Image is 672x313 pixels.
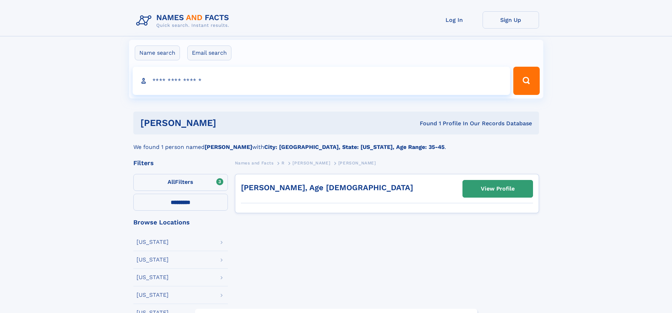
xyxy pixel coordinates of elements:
[281,161,285,165] span: R
[133,11,235,30] img: Logo Names and Facts
[235,158,274,167] a: Names and Facts
[133,134,539,151] div: We found 1 person named with .
[481,181,515,197] div: View Profile
[292,158,330,167] a: [PERSON_NAME]
[133,160,228,166] div: Filters
[264,144,444,150] b: City: [GEOGRAPHIC_DATA], State: [US_STATE], Age Range: 35-45
[513,67,539,95] button: Search Button
[168,179,175,185] span: All
[426,11,483,29] a: Log In
[483,11,539,29] a: Sign Up
[133,67,510,95] input: search input
[292,161,330,165] span: [PERSON_NAME]
[135,46,180,60] label: Name search
[205,144,252,150] b: [PERSON_NAME]
[463,180,533,197] a: View Profile
[137,275,169,280] div: [US_STATE]
[133,219,228,225] div: Browse Locations
[338,161,376,165] span: [PERSON_NAME]
[187,46,231,60] label: Email search
[318,120,532,127] div: Found 1 Profile In Our Records Database
[133,174,228,191] label: Filters
[137,239,169,245] div: [US_STATE]
[140,119,318,127] h1: [PERSON_NAME]
[137,292,169,298] div: [US_STATE]
[281,158,285,167] a: R
[137,257,169,263] div: [US_STATE]
[241,183,413,192] a: [PERSON_NAME], Age [DEMOGRAPHIC_DATA]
